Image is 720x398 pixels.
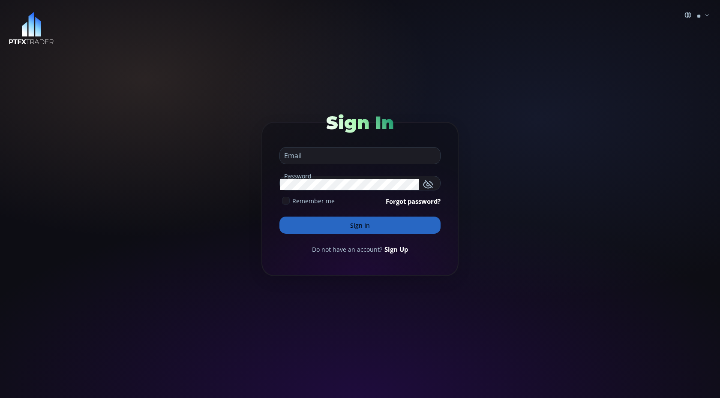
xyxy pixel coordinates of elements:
a: Forgot password? [386,196,441,206]
img: LOGO [9,12,54,45]
span: Remember me [292,196,335,205]
span: Sign In [326,112,394,134]
button: Sign In [279,217,441,234]
a: Sign Up [384,244,408,254]
div: Do not have an account? [279,244,441,254]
